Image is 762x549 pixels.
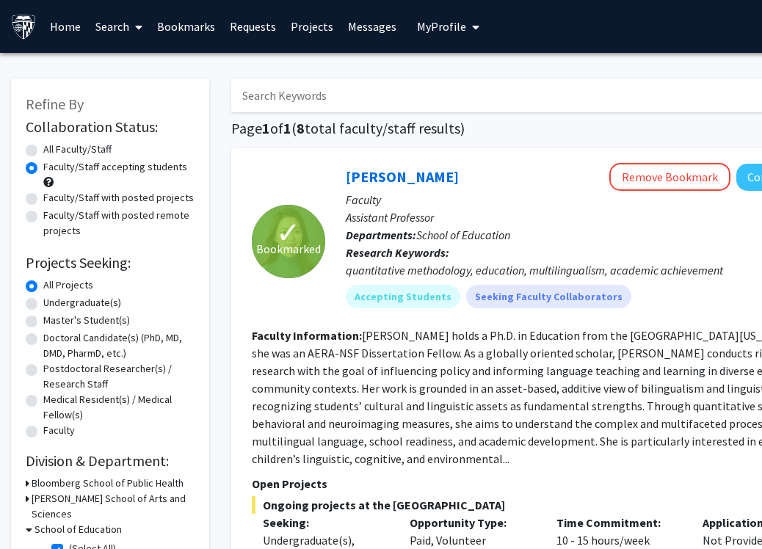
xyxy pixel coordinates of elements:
[43,392,195,423] label: Medical Resident(s) / Medical Fellow(s)
[283,1,341,52] a: Projects
[556,514,681,531] p: Time Commitment:
[26,95,84,113] span: Refine By
[32,476,184,491] h3: Bloomberg School of Public Health
[43,208,195,239] label: Faculty/Staff with posted remote projects
[88,1,150,52] a: Search
[341,1,404,52] a: Messages
[43,277,93,293] label: All Projects
[346,285,460,308] mat-chip: Accepting Students
[11,14,37,40] img: Johns Hopkins University Logo
[26,452,195,470] h2: Division & Department:
[150,1,222,52] a: Bookmarks
[252,328,362,343] b: Faculty Information:
[43,330,195,361] label: Doctoral Candidate(s) (PhD, MD, DMD, PharmD, etc.)
[346,228,416,242] b: Departments:
[35,522,122,537] h3: School of Education
[256,240,321,258] span: Bookmarked
[43,159,187,175] label: Faculty/Staff accepting students
[43,295,121,310] label: Undergraduate(s)
[410,514,534,531] p: Opportunity Type:
[43,361,195,392] label: Postdoctoral Researcher(s) / Research Staff
[26,254,195,272] h2: Projects Seeking:
[263,514,388,531] p: Seeking:
[416,228,510,242] span: School of Education
[297,119,305,137] span: 8
[417,19,466,34] span: My Profile
[262,119,270,137] span: 1
[43,313,130,328] label: Master's Student(s)
[26,118,195,136] h2: Collaboration Status:
[43,423,75,438] label: Faculty
[43,1,88,52] a: Home
[43,190,194,206] label: Faculty/Staff with posted projects
[346,167,459,186] a: [PERSON_NAME]
[466,285,631,308] mat-chip: Seeking Faculty Collaborators
[276,225,301,240] span: ✓
[43,142,112,157] label: All Faculty/Staff
[11,483,62,538] iframe: Chat
[609,163,730,191] button: Remove Bookmark
[283,119,291,137] span: 1
[32,491,195,522] h3: [PERSON_NAME] School of Arts and Sciences
[346,245,449,260] b: Research Keywords:
[222,1,283,52] a: Requests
